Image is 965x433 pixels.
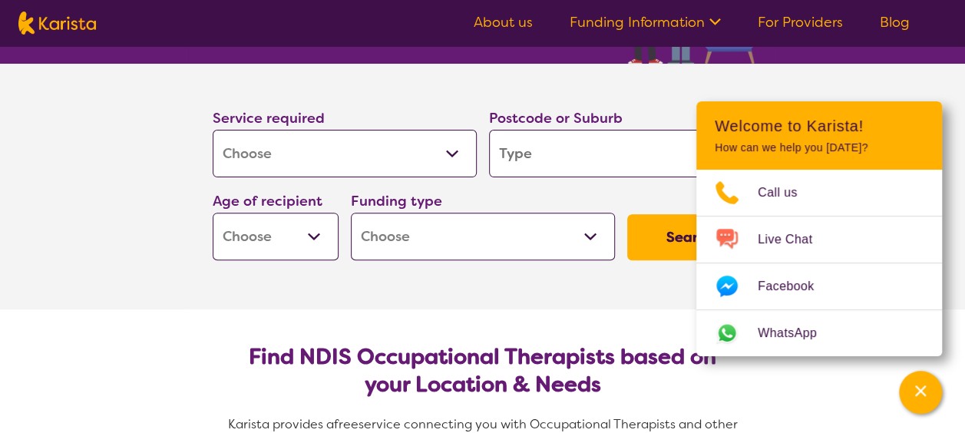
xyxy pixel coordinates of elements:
a: Web link opens in a new tab. [696,310,942,356]
label: Service required [213,109,325,127]
a: For Providers [758,13,843,31]
span: Live Chat [758,228,831,251]
p: How can we help you [DATE]? [715,141,924,154]
input: Type [489,130,753,177]
a: Blog [880,13,910,31]
a: About us [474,13,533,31]
label: Age of recipient [213,192,322,210]
label: Postcode or Suburb [489,109,623,127]
img: Karista logo [18,12,96,35]
h2: Welcome to Karista! [715,117,924,135]
span: free [334,416,359,432]
span: Facebook [758,275,832,298]
span: Call us [758,181,816,204]
div: Channel Menu [696,101,942,356]
ul: Choose channel [696,170,942,356]
h2: Find NDIS Occupational Therapists based on your Location & Needs [225,343,741,398]
span: Karista provides a [228,416,334,432]
button: Channel Menu [899,371,942,414]
label: Funding type [351,192,442,210]
button: Search [627,214,753,260]
a: Funding Information [570,13,721,31]
span: WhatsApp [758,322,835,345]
